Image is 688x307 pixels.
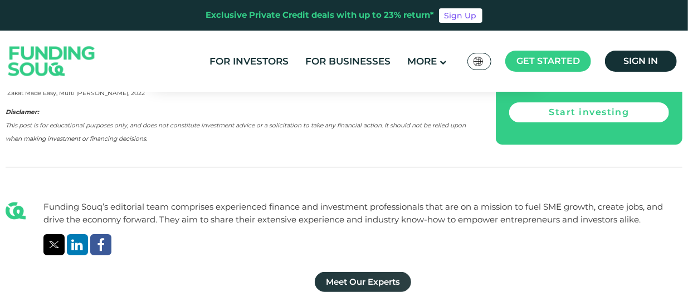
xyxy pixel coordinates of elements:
[303,52,394,71] a: For Businesses
[7,90,145,97] span: Zakat Made Easy, Mufti [PERSON_NAME], 2022
[49,241,59,248] img: twitter
[43,201,682,226] div: Funding Souq’s editorial team comprises experienced finance and investment professionals that are...
[439,8,482,23] a: Sign Up
[6,122,466,142] em: This post is for educational purposes only, and does not constitute investment advice or a solici...
[315,272,411,292] a: Meet Our Experts
[509,102,669,122] a: Start investing
[474,57,484,66] img: SA Flag
[206,9,435,22] div: Exclusive Private Credit deals with up to 23% return*
[605,51,677,72] a: Sign in
[624,56,658,66] span: Sign in
[6,108,39,116] em: Disclamer:
[207,52,292,71] a: For Investors
[408,56,437,67] span: More
[516,56,580,66] span: Get started
[6,201,26,221] img: Blog Author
